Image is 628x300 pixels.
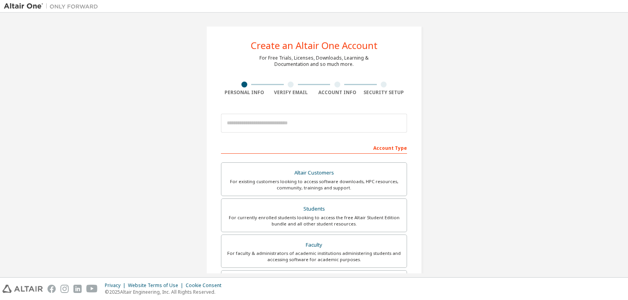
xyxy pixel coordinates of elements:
div: For Free Trials, Licenses, Downloads, Learning & Documentation and so much more. [259,55,369,67]
div: Security Setup [361,89,407,96]
div: Account Info [314,89,361,96]
img: instagram.svg [60,285,69,293]
div: For existing customers looking to access software downloads, HPC resources, community, trainings ... [226,178,402,191]
div: Faculty [226,240,402,251]
img: linkedin.svg [73,285,82,293]
div: Students [226,204,402,215]
img: altair_logo.svg [2,285,43,293]
div: Cookie Consent [186,282,226,289]
div: Website Terms of Use [128,282,186,289]
img: youtube.svg [86,285,98,293]
div: Personal Info [221,89,268,96]
div: For faculty & administrators of academic institutions administering students and accessing softwa... [226,250,402,263]
img: Altair One [4,2,102,10]
div: Create an Altair One Account [251,41,378,50]
div: Altair Customers [226,167,402,178]
div: Verify Email [268,89,314,96]
p: © 2025 Altair Engineering, Inc. All Rights Reserved. [105,289,226,295]
div: Privacy [105,282,128,289]
img: facebook.svg [47,285,56,293]
div: Account Type [221,141,407,154]
div: For currently enrolled students looking to access the free Altair Student Edition bundle and all ... [226,215,402,227]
